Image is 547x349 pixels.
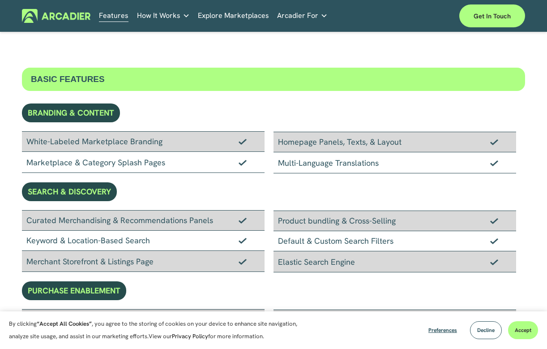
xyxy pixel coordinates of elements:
img: Checkmark [239,217,247,224]
a: Get in touch [459,4,525,27]
a: Privacy Policy [172,332,208,340]
div: PURCHASE ENABLEMENT [22,281,126,300]
img: Checkmark [490,218,498,224]
a: folder dropdown [137,9,190,23]
div: Keyword & Location-Based Search [22,231,265,251]
button: Decline [470,321,502,339]
div: Non-Transactional [273,310,516,330]
div: Product bundling & Cross-Selling [273,211,516,231]
strong: “Accept All Cookies” [37,320,92,327]
img: Checkmark [490,160,498,166]
div: Curated Merchandising & Recommendations Panels [22,210,265,231]
img: Checkmark [239,138,247,145]
div: BASIC FEATURES [22,68,525,91]
span: Preferences [428,327,457,334]
div: Multi-Language Translations [273,152,516,173]
button: Preferences [422,321,464,339]
div: White-Labeled Marketplace Branding [22,131,265,152]
img: Checkmark [490,139,498,145]
img: Checkmark [490,259,498,265]
div: Marketplace & Category Splash Pages [22,152,265,173]
div: Default & Custom Search Filters [273,231,516,251]
div: BRANDING & CONTENT [22,103,120,122]
span: Arcadier For [277,9,318,22]
img: Checkmark [490,238,498,244]
img: Checkmark [239,259,247,265]
img: Checkmark [239,159,247,166]
span: How It Works [137,9,180,22]
img: Checkmark [239,237,247,244]
a: Features [99,9,128,23]
div: Elastic Search Engine [273,251,516,272]
div: Homepage Panels, Texts, & Layout [273,132,516,152]
span: Decline [477,327,495,334]
div: Merchant Storefront & Listings Page [22,251,265,272]
a: Explore Marketplaces [198,9,269,23]
a: folder dropdown [277,9,328,23]
div: SEARCH & DISCOVERY [22,182,117,201]
img: Arcadier [22,9,90,23]
span: Accept [515,327,531,334]
p: By clicking , you agree to the storing of cookies on your device to enhance site navigation, anal... [9,318,300,343]
button: Accept [508,321,538,339]
div: Transactional Cart Checkout [22,309,265,330]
